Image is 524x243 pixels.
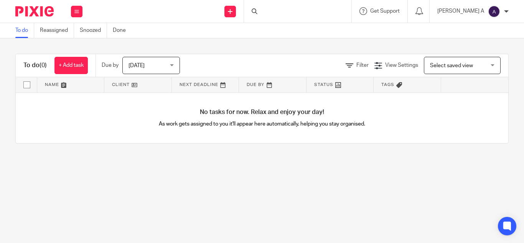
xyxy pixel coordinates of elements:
[381,83,394,87] span: Tags
[370,8,400,14] span: Get Support
[488,5,500,18] img: svg%3E
[430,63,473,68] span: Select saved view
[437,7,484,15] p: [PERSON_NAME] A
[40,23,74,38] a: Reassigned
[80,23,107,38] a: Snoozed
[15,6,54,17] img: Pixie
[129,63,145,68] span: [DATE]
[15,23,34,38] a: To do
[102,61,119,69] p: Due by
[23,61,47,69] h1: To do
[385,63,418,68] span: View Settings
[40,62,47,68] span: (0)
[113,23,132,38] a: Done
[16,108,508,116] h4: No tasks for now. Relax and enjoy your day!
[356,63,369,68] span: Filter
[54,57,88,74] a: + Add task
[139,120,385,128] p: As work gets assigned to you it'll appear here automatically, helping you stay organised.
